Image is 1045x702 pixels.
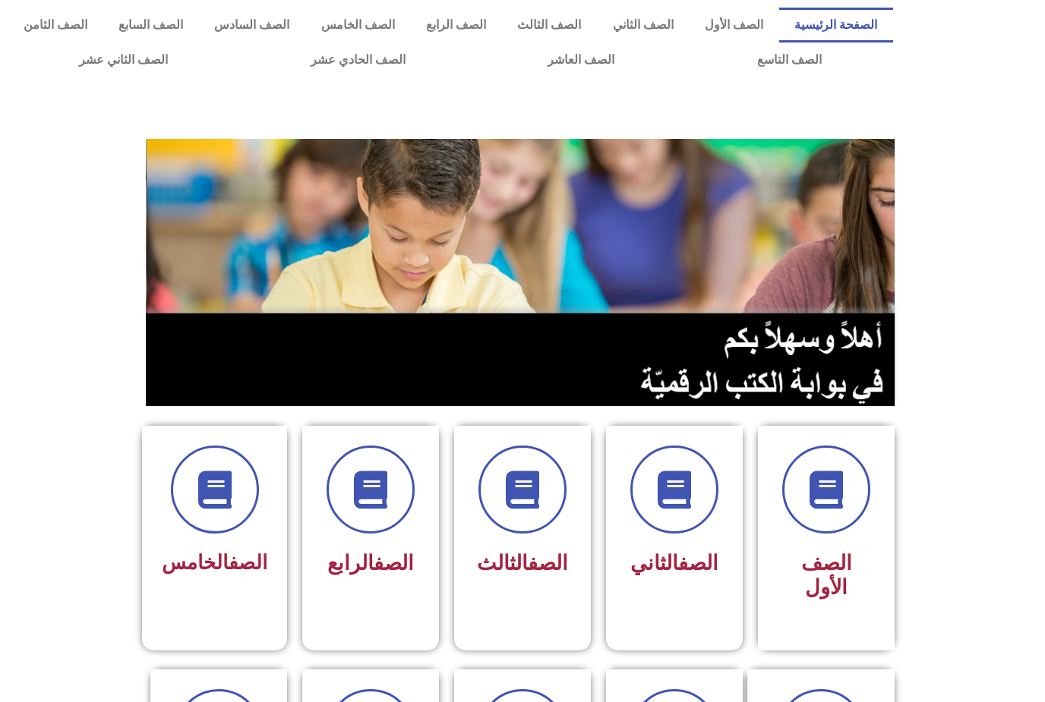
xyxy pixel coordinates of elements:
a: الصف الثالث [502,8,597,42]
a: الصف الثاني عشر [8,42,239,77]
a: الصف التاسع [686,42,893,77]
a: الصف السادس [199,8,305,42]
a: الصف الثامن [8,8,103,42]
a: الصف الثاني [597,8,689,42]
span: الثاني [630,551,718,575]
span: الخامس [162,551,267,574]
a: الصف العاشر [477,42,687,77]
a: الصف الأول [689,8,778,42]
a: الصف [528,551,568,575]
span: الصف الأول [801,551,852,600]
span: الرابع [327,551,414,575]
span: الثالث [477,551,568,575]
a: الصف السابع [103,8,198,42]
a: الصف [374,551,414,575]
a: الصف [229,551,267,574]
a: الصف الخامس [305,8,410,42]
a: الصف الرابع [410,8,501,42]
a: الصف [678,551,718,575]
a: الصف الحادي عشر [239,42,477,77]
a: الصفحة الرئيسية [779,8,893,42]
